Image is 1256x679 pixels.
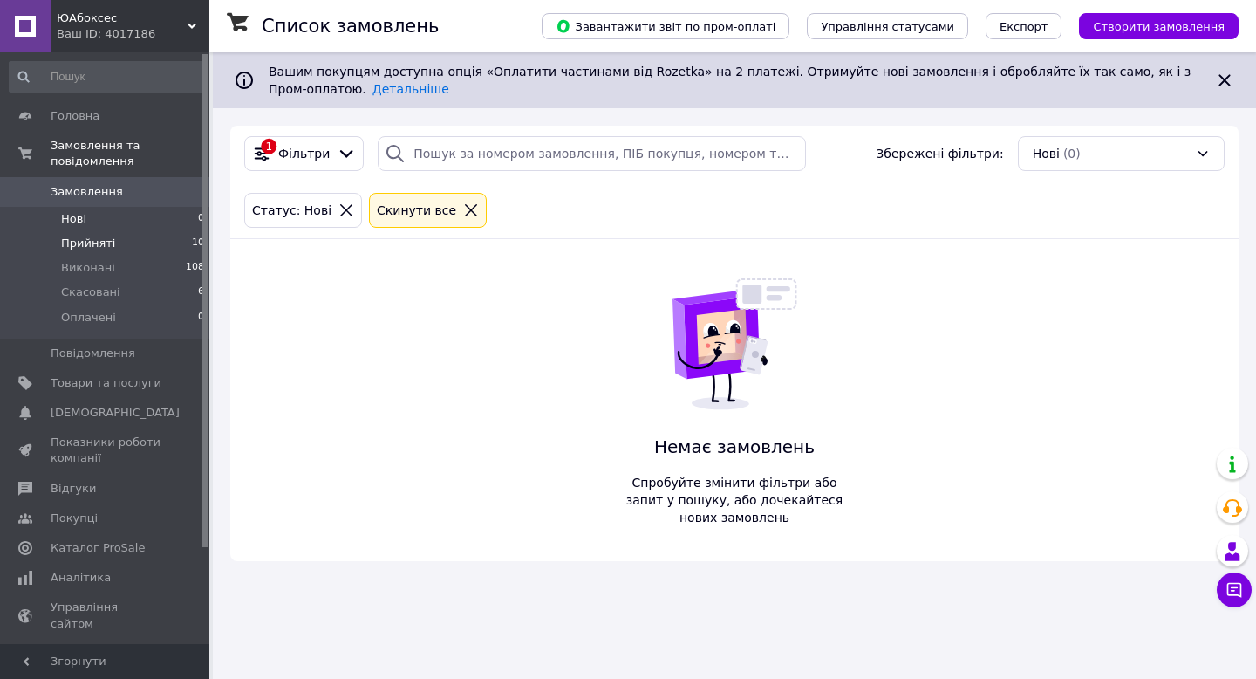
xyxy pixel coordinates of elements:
[198,285,204,300] span: 6
[61,236,115,251] span: Прийняті
[619,435,850,460] span: Немає замовлень
[807,13,968,39] button: Управління статусами
[51,570,111,586] span: Аналітика
[51,346,135,361] span: Повідомлення
[249,201,335,220] div: Статус: Нові
[378,136,806,171] input: Пошук за номером замовлення, ПІБ покупця, номером телефону, Email, номером накладної
[198,310,204,326] span: 0
[1061,18,1239,32] a: Створити замовлення
[986,13,1062,39] button: Експорт
[278,145,330,162] span: Фільтри
[619,474,850,526] span: Спробуйте змінити фільтри або запит у пошуку, або дочекайтеся нових замовлень
[373,201,460,220] div: Cкинути все
[57,26,209,42] div: Ваш ID: 4017186
[269,65,1191,96] span: Вашим покупцям доступна опція «Оплатити частинами від Rozetka» на 2 платежі. Отримуйте нові замов...
[1217,573,1252,607] button: Чат з покупцем
[51,435,161,466] span: Показники роботи компанії
[61,260,115,276] span: Виконані
[198,211,204,227] span: 0
[51,138,209,169] span: Замовлення та повідомлення
[51,405,180,421] span: [DEMOGRAPHIC_DATA]
[1063,147,1081,161] span: (0)
[192,236,204,251] span: 10
[372,82,449,96] a: Детальніше
[1000,20,1048,33] span: Експорт
[876,145,1003,162] span: Збережені фільтри:
[821,20,954,33] span: Управління статусами
[61,285,120,300] span: Скасовані
[542,13,789,39] button: Завантажити звіт по пром-оплаті
[556,18,775,34] span: Завантажити звіт по пром-оплаті
[51,184,123,200] span: Замовлення
[61,310,116,326] span: Оплачені
[262,16,439,37] h1: Список замовлень
[51,108,99,124] span: Головна
[1093,20,1225,33] span: Створити замовлення
[51,481,96,497] span: Відгуки
[51,375,161,391] span: Товари та послуги
[57,10,188,26] span: ЮАбоксес
[51,540,145,556] span: Каталог ProSale
[51,511,98,526] span: Покупці
[1079,13,1239,39] button: Створити замовлення
[9,61,206,93] input: Пошук
[51,600,161,631] span: Управління сайтом
[186,260,204,276] span: 108
[1033,145,1060,162] span: Нові
[61,211,86,227] span: Нові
